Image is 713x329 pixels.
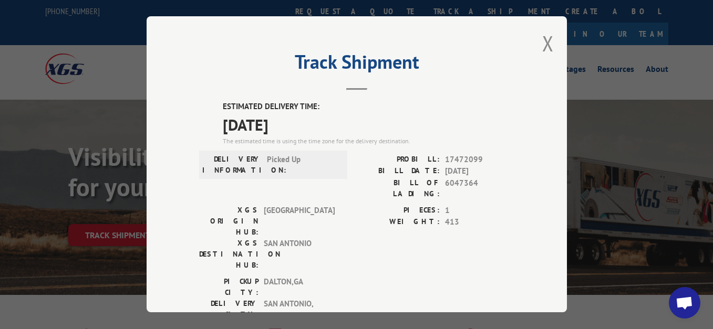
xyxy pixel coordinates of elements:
label: XGS DESTINATION HUB: [199,238,259,271]
label: PICKUP CITY: [199,276,259,298]
h2: Track Shipment [199,55,514,75]
span: SAN ANTONIO , [GEOGRAPHIC_DATA] [264,298,335,322]
div: The estimated time is using the time zone for the delivery destination. [223,136,514,146]
span: 17472099 [445,154,514,166]
span: 413 [445,216,514,228]
span: 6047364 [445,177,514,199]
label: PIECES: [357,205,440,217]
span: SAN ANTONIO [264,238,335,271]
span: DALTON , GA [264,276,335,298]
label: DELIVERY CITY: [199,298,259,322]
span: Picked Up [267,154,338,176]
label: DELIVERY INFORMATION: [202,154,262,176]
div: Open chat [669,287,700,319]
label: BILL DATE: [357,165,440,177]
label: XGS ORIGIN HUB: [199,205,259,238]
button: Close modal [542,29,554,57]
label: ESTIMATED DELIVERY TIME: [223,101,514,113]
label: WEIGHT: [357,216,440,228]
span: [DATE] [445,165,514,177]
span: [GEOGRAPHIC_DATA] [264,205,335,238]
label: PROBILL: [357,154,440,166]
span: 1 [445,205,514,217]
span: [DATE] [223,113,514,136]
label: BILL OF LADING: [357,177,440,199]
